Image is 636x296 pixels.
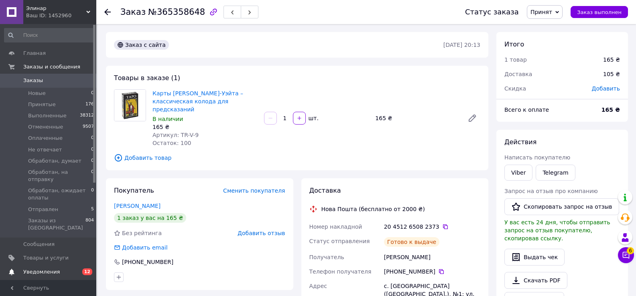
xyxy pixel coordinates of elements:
span: Покупатель [114,187,154,194]
input: Поиск [4,28,95,42]
div: 20 4512 6508 2373 [384,223,480,231]
span: 0 [91,146,94,153]
span: Итого [504,40,524,48]
div: Ваш ID: 1452960 [26,12,96,19]
div: шт. [307,114,319,122]
span: Элинар [26,5,86,12]
span: Сменить покупателя [223,187,285,194]
span: Действия [504,138,536,146]
span: Написать покупателю [504,154,570,161]
span: Артикул: TR-V-9 [152,132,199,138]
a: Viber [504,165,532,181]
span: Добавить отзыв [238,230,285,236]
span: 6 [627,247,634,254]
span: 38312 [80,112,94,119]
span: Обработан, думает [28,157,81,165]
span: Скидка [504,85,526,92]
span: Заказ [120,7,146,17]
span: Телефон получателя [309,268,372,275]
div: Добавить email [113,244,169,252]
span: Уведомления [23,268,60,276]
div: Статус заказа [465,8,519,16]
span: В наличии [152,116,183,122]
span: У вас есть 24 дня, чтобы отправить запрос на отзыв покупателю, скопировав ссылку. [504,219,610,242]
span: Адрес [309,283,327,289]
div: Нова Пошта (бесплатно от 2000 ₴) [319,205,427,213]
span: Всего к оплате [504,107,549,113]
span: №365358648 [148,7,205,17]
a: Telegram [536,165,575,181]
span: Статус отправления [309,238,370,244]
span: Принят [530,9,552,15]
span: Без рейтинга [122,230,162,236]
span: Доставка [504,71,532,77]
a: Карты [PERSON_NAME]-Уэйта – классическая колода для предсказаний [152,90,243,113]
span: 9507 [83,123,94,131]
span: Отмененные [28,123,63,131]
b: 165 ₴ [601,107,620,113]
span: Товары и услуги [23,254,69,262]
span: Получатель [309,254,344,260]
div: [PERSON_NAME] [382,250,482,264]
span: Заказы и сообщения [23,63,80,70]
span: Заказ выполнен [577,9,622,15]
span: Доставка [309,187,341,194]
span: 12 [82,268,92,275]
span: Номер накладной [309,224,362,230]
button: Заказ выполнен [571,6,628,18]
span: Новые [28,90,46,97]
div: Вернуться назад [104,8,111,16]
div: Добавить email [121,244,169,252]
div: Заказ с сайта [114,40,169,50]
span: Обработан, ожидает оплаты [28,187,91,201]
span: Заказы [23,77,43,84]
time: [DATE] 20:13 [443,42,480,48]
span: 176 [85,101,94,108]
span: Обработан, на отправку [28,169,91,183]
a: Редактировать [464,110,480,126]
span: Заказы из [GEOGRAPHIC_DATA] [28,217,85,232]
a: [PERSON_NAME] [114,203,161,209]
span: 0 [91,187,94,201]
div: 165 ₴ [152,123,258,131]
span: 5 [91,206,94,213]
div: 165 ₴ [372,113,461,124]
div: 1 заказ у вас на 165 ₴ [114,213,186,223]
span: Добавить товар [114,153,480,162]
span: Оплаченные [28,135,63,142]
div: 105 ₴ [598,65,625,83]
span: Запрос на отзыв про компанию [504,188,598,194]
span: 0 [91,90,94,97]
button: Выдать чек [504,249,565,266]
div: [PHONE_NUMBER] [121,258,174,266]
span: 1 товар [504,56,527,63]
button: Чат с покупателем6 [618,247,634,263]
div: [PHONE_NUMBER] [384,268,480,276]
span: Остаток: 100 [152,140,191,146]
span: 0 [91,169,94,183]
span: 0 [91,157,94,165]
span: Отправлен [28,206,58,213]
span: Принятые [28,101,56,108]
span: Главная [23,50,46,57]
div: 165 ₴ [603,56,620,64]
span: Выполненные [28,112,67,119]
span: Товары в заказе (1) [114,74,180,82]
div: Готово к выдаче [384,237,439,247]
span: 0 [91,135,94,142]
span: Добавить [592,85,620,92]
span: Не отвечает [28,146,62,153]
button: Скопировать запрос на отзыв [504,198,619,215]
span: Сообщения [23,241,55,248]
a: Скачать PDF [504,272,567,289]
span: 804 [85,217,94,232]
img: Карты Таро Райдера-Уэйта – классическая колода для предсказаний [114,90,146,121]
